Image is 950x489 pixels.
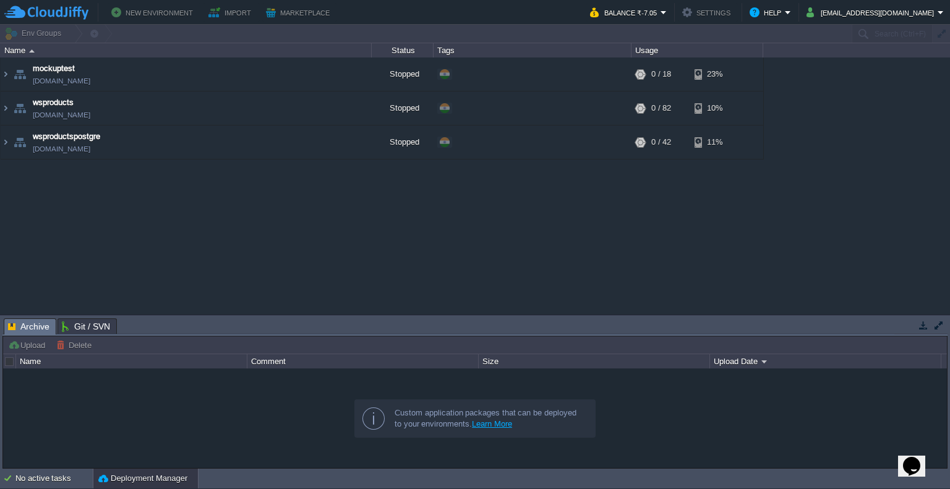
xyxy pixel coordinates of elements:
[11,125,28,159] img: AMDAwAAAACH5BAEAAAAALAAAAAABAAEAAAICRAEAOw==
[682,5,734,20] button: Settings
[372,125,434,159] div: Stopped
[372,57,434,91] div: Stopped
[479,354,709,368] div: Size
[898,440,938,477] iframe: chat widget
[17,354,247,368] div: Name
[56,339,95,351] button: Delete
[11,57,28,91] img: AMDAwAAAACH5BAEAAAAALAAAAAABAAEAAAICRAEAOw==
[711,354,941,368] div: Upload Date
[15,469,93,488] div: No active tasks
[8,319,49,334] span: Archive
[372,91,434,125] div: Stopped
[111,5,197,20] button: New Environment
[33,130,100,143] a: wsproductspostgre
[632,43,763,57] div: Usage
[695,91,735,125] div: 10%
[472,419,512,428] a: Learn More
[62,319,110,334] span: Git / SVN
[807,5,938,20] button: [EMAIL_ADDRESS][DOMAIN_NAME]
[33,75,90,87] a: [DOMAIN_NAME]
[1,125,11,159] img: AMDAwAAAACH5BAEAAAAALAAAAAABAAEAAAICRAEAOw==
[29,49,35,53] img: AMDAwAAAACH5BAEAAAAALAAAAAABAAEAAAICRAEAOw==
[1,43,371,57] div: Name
[590,5,661,20] button: Balance ₹-7.05
[695,125,735,159] div: 11%
[11,91,28,125] img: AMDAwAAAACH5BAEAAAAALAAAAAABAAEAAAICRAEAOw==
[33,62,75,75] a: mockuptest
[33,109,90,121] a: [DOMAIN_NAME]
[33,143,90,155] a: [DOMAIN_NAME]
[248,354,478,368] div: Comment
[695,57,735,91] div: 23%
[434,43,631,57] div: Tags
[651,91,671,125] div: 0 / 82
[651,125,671,159] div: 0 / 42
[266,5,333,20] button: Marketplace
[208,5,255,20] button: Import
[750,5,785,20] button: Help
[1,91,11,125] img: AMDAwAAAACH5BAEAAAAALAAAAAABAAEAAAICRAEAOw==
[651,57,671,91] div: 0 / 18
[98,472,187,485] button: Deployment Manager
[372,43,433,57] div: Status
[1,57,11,91] img: AMDAwAAAACH5BAEAAAAALAAAAAABAAEAAAICRAEAOw==
[4,5,88,20] img: CloudJiffy
[33,96,74,109] a: wsproducts
[395,407,585,430] div: Custom application packages that can be deployed to your environments.
[8,339,49,351] button: Upload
